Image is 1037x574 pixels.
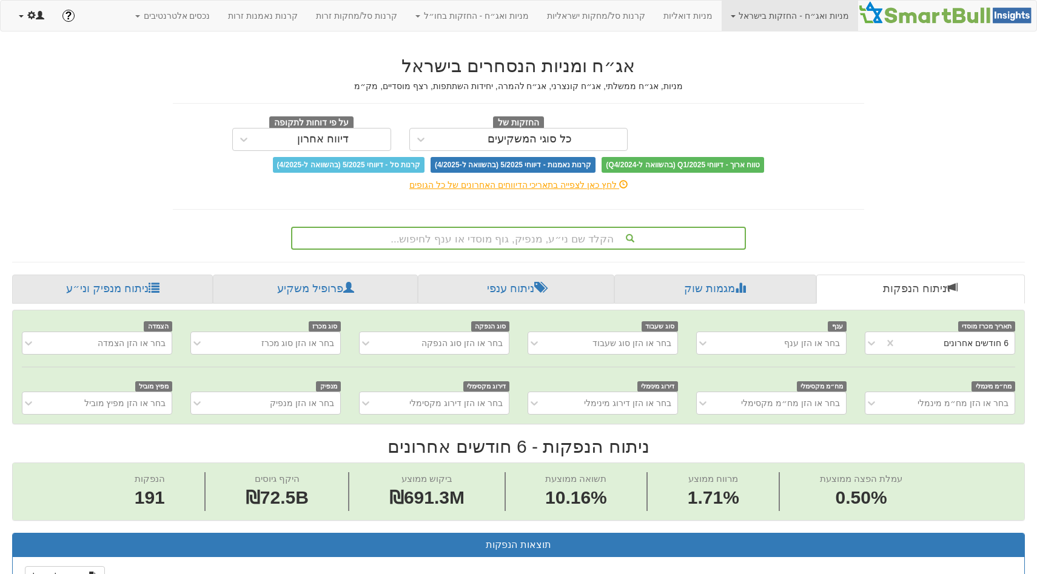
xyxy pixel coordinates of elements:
a: מניות ואג״ח - החזקות בישראל [722,1,858,31]
div: לחץ כאן לצפייה בתאריכי הדיווחים האחרונים של כל הגופים [164,179,873,191]
a: ניתוח ענפי [418,275,614,304]
a: ניתוח מנפיק וני״ע [12,275,213,304]
div: בחר או הזן ענף [784,337,840,349]
div: 6 חודשים אחרונים [944,337,1008,349]
span: מרווח ממוצע [688,473,738,484]
a: קרנות סל/מחקות זרות [307,1,406,31]
h3: תוצאות הנפקות [22,539,1015,550]
div: בחר או הזן מנפיק [270,397,334,409]
span: תאריך מכרז מוסדי [958,321,1015,332]
span: קרנות נאמנות - דיווחי 5/2025 (בהשוואה ל-4/2025) [431,157,596,173]
span: ₪691.3M [389,487,465,507]
span: מפיץ מוביל [135,381,173,392]
img: Smartbull [858,1,1036,25]
div: בחר או הזן הצמדה [98,337,166,349]
span: דירוג מקסימלי [463,381,510,392]
a: מניות ואג״ח - החזקות בחו״ל [406,1,538,31]
h5: מניות, אג״ח ממשלתי, אג״ח קונצרני, אג״ח להמרה, יחידות השתתפות, רצף מוסדיים, מק״מ [173,82,864,91]
span: מנפיק [316,381,341,392]
span: הצמדה [144,321,172,332]
span: קרנות סל - דיווחי 5/2025 (בהשוואה ל-4/2025) [273,157,425,173]
div: בחר או הזן סוג מכרז [261,337,335,349]
span: סוג שעבוד [642,321,679,332]
a: נכסים אלטרנטיבים [126,1,220,31]
span: ₪72.5B [246,487,309,507]
span: הנפקות [135,473,165,484]
span: 0.50% [820,485,902,511]
a: מניות דואליות [654,1,722,31]
h2: אג״ח ומניות הנסחרים בישראל [173,56,864,76]
div: בחר או הזן מח״מ מינמלי [918,397,1008,409]
div: בחר או הזן מח״מ מקסימלי [741,397,840,409]
span: טווח ארוך - דיווחי Q1/2025 (בהשוואה ל-Q4/2024) [602,157,764,173]
span: ענף [828,321,847,332]
span: 10.16% [545,485,607,511]
a: קרנות נאמנות זרות [219,1,307,31]
span: סוג מכרז [309,321,341,332]
span: 1.71% [688,485,739,511]
span: דירוג מינימלי [637,381,679,392]
div: כל סוגי המשקיעים [488,133,572,145]
div: דיווח אחרון [297,133,349,145]
div: בחר או הזן סוג שעבוד [592,337,671,349]
a: ? [53,1,84,31]
a: מגמות שוק [614,275,816,304]
span: תשואה ממוצעת [545,473,606,484]
span: על פי דוחות לתקופה [269,116,354,130]
span: ביקוש ממוצע [401,473,452,484]
span: היקף גיוסים [255,473,300,484]
div: הקלד שם ני״ע, מנפיק, גוף מוסדי או ענף לחיפוש... [292,228,745,249]
span: 191 [135,485,165,511]
a: פרופיל משקיע [213,275,417,304]
h2: ניתוח הנפקות - 6 חודשים אחרונים [12,436,1025,456]
a: ניתוח הנפקות [816,275,1025,304]
div: בחר או הזן סוג הנפקה [421,337,503,349]
span: סוג הנפקה [471,321,510,332]
span: עמלת הפצה ממוצעת [820,473,902,484]
span: מח״מ מינמלי [972,381,1015,392]
div: בחר או הזן מפיץ מוביל [84,397,166,409]
span: מח״מ מקסימלי [797,381,847,392]
div: בחר או הזן דירוג מקסימלי [409,397,503,409]
div: בחר או הזן דירוג מינימלי [584,397,671,409]
a: קרנות סל/מחקות ישראליות [538,1,654,31]
span: ? [65,10,72,22]
span: החזקות של [493,116,544,130]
